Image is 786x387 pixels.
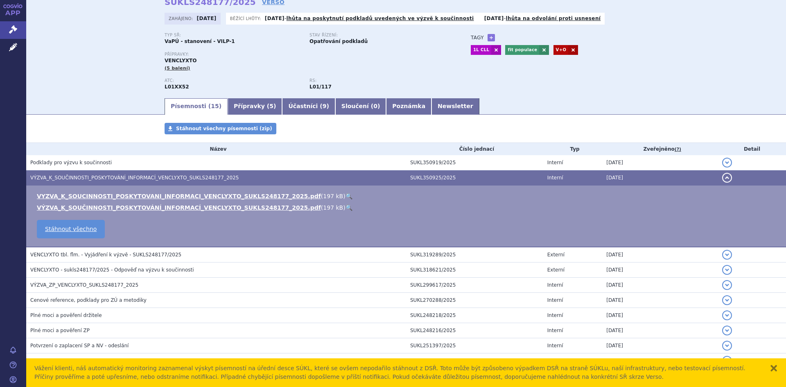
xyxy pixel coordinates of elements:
[722,173,732,183] button: detail
[543,143,603,155] th: Typ
[165,66,190,71] span: (5 balení)
[34,364,761,381] div: Vážení klienti, náš automatický monitoring zaznamenal výskyt písemností na úřední desce SÚKL, kte...
[431,98,479,115] a: Newsletter
[471,33,484,43] h3: Tagy
[230,15,263,22] span: Běžící lhůty:
[722,158,732,167] button: detail
[169,15,194,22] span: Zahájeno:
[484,15,601,22] p: -
[722,326,732,335] button: detail
[547,252,565,258] span: Externí
[602,308,718,323] td: [DATE]
[211,103,219,109] span: 15
[176,126,272,131] span: Stáhnout všechny písemnosti (zip)
[30,328,90,333] span: Plné moci a pověření ZP
[323,103,327,109] span: 9
[37,204,321,211] a: VÝZVA_K_SOUČINNOSTI_POSKYTOVÁNÍ_INFORMACÍ_VENCLYXTO_SUKLS248177_2025.pdf
[165,52,454,57] p: Přípravky:
[323,204,343,211] span: 197 kB
[547,312,563,318] span: Interní
[165,123,276,134] a: Stáhnout všechny písemnosti (zip)
[406,263,543,278] td: SUKL318621/2025
[406,293,543,308] td: SUKL270288/2025
[602,263,718,278] td: [DATE]
[602,170,718,186] td: [DATE]
[37,192,778,200] li: ( )
[406,353,543,369] td: SUKL251457/2025
[269,103,273,109] span: 5
[506,16,601,21] a: lhůta na odvolání proti usnesení
[309,78,446,83] p: RS:
[165,58,196,63] span: VENCLYXTO
[553,45,569,55] a: V+O
[30,282,138,288] span: VÝZVA_ZP_VENCLYXTO_SUKLS248177_2025
[722,280,732,290] button: detail
[37,220,105,238] a: Stáhnout všechno
[265,15,474,22] p: -
[165,78,301,83] p: ATC:
[722,356,732,366] button: detail
[30,160,112,165] span: Podklady pro výzvu k součinnosti
[228,98,282,115] a: Přípravky (5)
[547,267,565,273] span: Externí
[30,175,239,181] span: VÝZVA_K_SOUČINNOSTI_POSKYTOVÁNÍ_INFORMACÍ_VENCLYXTO_SUKLS248177_2025
[602,278,718,293] td: [DATE]
[718,143,786,155] th: Detail
[37,193,321,199] a: VYZVA_K_SOUCINNOSTI_POSKYTOVANI_INFORMACI_VENCLYXTO_SUKLS248177_2025.pdf
[26,143,406,155] th: Název
[547,328,563,333] span: Interní
[165,33,301,38] p: Typ SŘ:
[30,267,194,273] span: VENCLYXTO - sukls248177/2025 - Odpověď na výzvu k součinnosti
[165,38,235,44] strong: VaPÚ - stanovení - VILP-1
[30,312,102,318] span: Plné moci a pověření držitele
[547,160,563,165] span: Interní
[547,175,563,181] span: Interní
[675,147,681,152] abbr: (?)
[602,247,718,263] td: [DATE]
[386,98,431,115] a: Poznámka
[722,310,732,320] button: detail
[770,364,778,372] button: zavřít
[406,143,543,155] th: Číslo jednací
[505,45,539,55] a: fit populace
[282,98,335,115] a: Účastníci (9)
[197,16,217,21] strong: [DATE]
[30,343,129,349] span: Potvrzení o zaplacení SP a NV - odeslání
[602,143,718,155] th: Zveřejněno
[547,343,563,349] span: Interní
[323,193,343,199] span: 197 kB
[309,84,332,90] strong: venetoklax
[309,33,446,38] p: Stav řízení:
[406,247,543,263] td: SUKL319289/2025
[722,250,732,260] button: detail
[406,323,543,338] td: SUKL248216/2025
[265,16,285,21] strong: [DATE]
[287,16,474,21] a: lhůta na poskytnutí podkladů uvedených ve výzvě k součinnosti
[547,282,563,288] span: Interní
[406,338,543,353] td: SUKL251397/2025
[602,155,718,170] td: [DATE]
[30,297,147,303] span: Cenové reference, podklady pro ZÚ a metodiky
[406,278,543,293] td: SUKL299617/2025
[722,295,732,305] button: detail
[37,204,778,212] li: ( )
[165,98,228,115] a: Písemnosti (15)
[722,265,732,275] button: detail
[406,170,543,186] td: SUKL350925/2025
[484,16,504,21] strong: [DATE]
[602,338,718,353] td: [DATE]
[335,98,386,115] a: Sloučení (0)
[722,341,732,351] button: detail
[406,308,543,323] td: SUKL248218/2025
[346,204,352,211] a: 🔍
[488,34,495,41] a: +
[165,84,189,90] strong: VENETOKLAX
[346,193,352,199] a: 🔍
[373,103,377,109] span: 0
[309,38,368,44] strong: Opatřování podkladů
[602,353,718,369] td: [DATE]
[30,252,181,258] span: VENCLYXTO tbl. flm. - Vyjádření k výzvě - SUKLS248177/2025
[471,45,491,55] a: 1L CLL
[406,155,543,170] td: SUKL350919/2025
[547,297,563,303] span: Interní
